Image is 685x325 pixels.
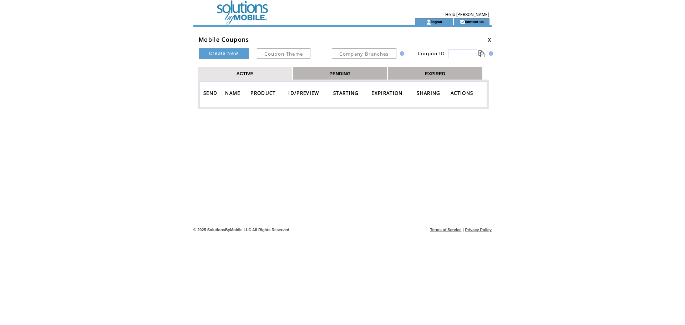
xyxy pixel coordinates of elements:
[445,12,489,17] span: Hello [PERSON_NAME]
[250,88,277,100] span: PRODUCT
[225,88,244,100] a: NAME
[465,19,484,24] a: contact us
[398,51,404,56] img: help.gif
[193,228,289,232] span: © 2025 SolutionsByMobile LLC All Rights Reserved
[225,88,242,100] span: NAME
[451,88,475,100] span: ACTIONS
[417,88,442,100] span: SHARING
[371,88,404,100] span: EXPIRATION
[333,88,361,100] span: STARTING
[371,88,406,100] a: EXPIRATION
[431,19,442,24] a: logout
[425,70,445,76] a: EXPIRED
[333,88,362,100] a: STARTING
[463,228,464,232] span: |
[465,228,492,232] a: Privacy Policy
[332,48,396,59] a: Company Branches
[236,70,253,76] a: ACTIVE
[329,70,350,76] a: PENDING
[426,19,431,25] img: account_icon.gif
[250,88,279,100] a: PRODUCT
[199,36,462,44] td: Mobile Coupons
[288,88,321,100] span: ID/PREVIEW
[288,88,323,100] a: ID/PREVIEW
[418,50,447,57] span: Coupon ID:
[487,51,493,56] img: help.gif
[199,48,249,59] a: Create New
[203,88,219,100] span: SEND
[460,19,465,25] img: contact_us_icon.gif
[257,48,310,59] a: Coupon Theme
[430,228,462,232] a: Terms of Service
